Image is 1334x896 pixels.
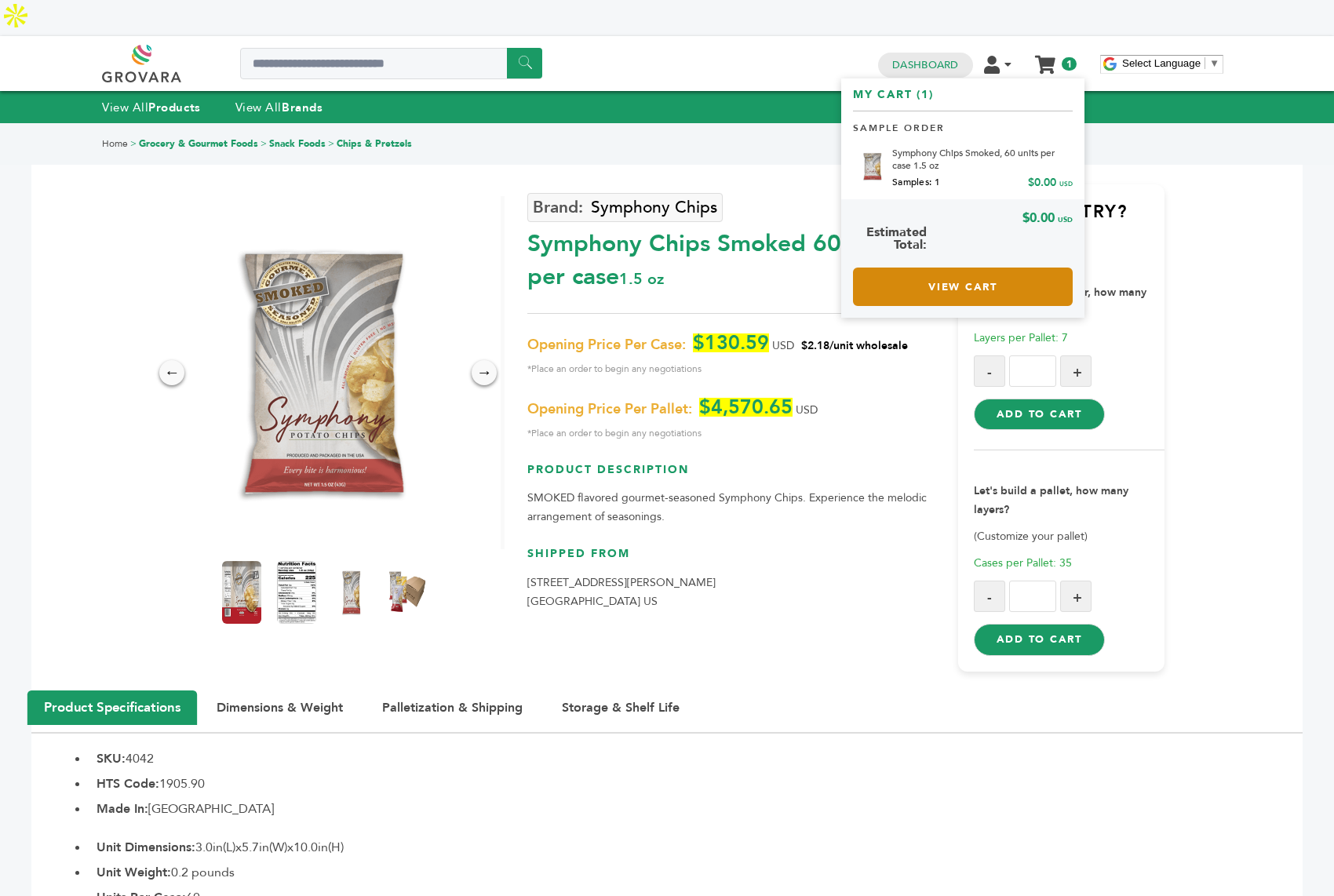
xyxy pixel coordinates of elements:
button: Add to Cart [974,399,1105,430]
span: *Place an order to begin any negotiations [527,359,942,378]
li: [GEOGRAPHIC_DATA] [89,799,1303,818]
strong: Brands [282,100,323,115]
button: - [974,355,1005,387]
div: → [472,360,497,385]
button: Storage & Shelf Life [546,691,695,724]
img: Symphony Chips Smoked, 60 units per case 1.5 oz Product Label [222,561,261,624]
span: > [261,137,267,150]
a: Home [102,137,128,150]
b: Unit Dimensions: [97,839,195,856]
button: Product Specifications [27,690,197,724]
span: $130.59 [693,333,769,352]
p: (Customize your pallet) [974,527,1165,546]
span: USD [796,402,818,417]
a: Dashboard [892,58,958,72]
a: Grocery & Gourmet Foods [139,137,258,150]
button: Dimensions & Weight [201,691,359,724]
li: 4042 [89,749,1303,768]
img: Symphony Chips Smoked, 60 units per case 1.5 oz Nutrition Info [277,561,316,624]
input: Search a product or brand... [240,48,542,79]
span: ▼ [1209,57,1219,69]
span: *Place an order to begin any negotiations [527,424,942,443]
p: [STREET_ADDRESS][PERSON_NAME] [GEOGRAPHIC_DATA] US [527,574,942,611]
span: 1 [1062,57,1077,71]
a: Snack Foods [269,137,326,150]
button: Palletization & Shipping [366,691,538,724]
strong: Let's build a container, how many pallets? [974,285,1146,319]
b: Made In: [97,800,148,818]
span: Opening Price Per Case: [527,336,686,355]
a: My Cart [1037,50,1055,67]
li: 0.2 pounds [89,863,1303,882]
div: Symphony Chips Smoked 60 units per case [527,220,942,293]
h3: Shipped From [527,546,942,574]
span: ​ [1205,57,1205,69]
span: USD [1059,180,1073,188]
a: Select Language​ [1122,57,1219,69]
span: $0.00 [1022,209,1055,227]
button: - [974,581,1005,612]
h5: My Cart (1) [853,86,1073,111]
span: Cases per Pallet: 35 [974,555,1072,570]
a: Symphony Chips [527,193,723,222]
span: 1.5 oz [619,268,664,290]
a: View AllBrands [235,100,323,115]
span: $2.18/unit wholesale [801,338,908,353]
a: View AllProducts [102,100,201,115]
span: Samples: 1 [892,176,940,188]
span: USD [1058,215,1073,224]
p: SMOKED flavored gourmet-seasoned Symphony Chips. Experience the melodic arrangement of seasonings. [527,489,942,526]
a: Chips & Pretzels [337,137,412,150]
a: View Cart [853,268,1073,306]
span: Opening Price Per Pallet: [527,400,692,419]
img: Symphony Chips Smoked, 60 units per case 1.5 oz [148,196,501,549]
span: > [328,137,334,150]
button: Add to Cart [974,624,1105,655]
img: Symphony Chips Smoked, 60 units per case 1.5 oz [387,561,426,624]
b: Unit Weight: [97,864,171,881]
div: ← [159,360,184,385]
span: $4,570.65 [699,398,793,417]
span: Layers per Pallet: 7 [974,330,1068,345]
b: HTS Code: [97,775,159,792]
button: + [1060,581,1092,612]
img: Symphony Chips Smoked, 60 units per case 1.5 oz [332,561,371,624]
h3: Product Description [527,462,942,490]
li: 3.0in(L)x5.7in(W)x10.0in(H) [89,838,1303,857]
span: Select Language [1122,57,1201,69]
p: Sample Order [853,111,1073,135]
strong: Products [148,100,200,115]
b: SKU: [97,750,126,767]
span: > [130,137,137,150]
span: $0.00 [1028,175,1056,190]
a: Symphony Chips Smoked, 60 units per case 1.5 oz [892,147,1066,172]
span: Estimated Total: [853,219,938,258]
strong: Let's build a pallet, how many layers? [974,483,1128,517]
button: + [1060,355,1092,387]
span: USD [772,338,794,353]
li: 1905.90 [89,774,1303,793]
